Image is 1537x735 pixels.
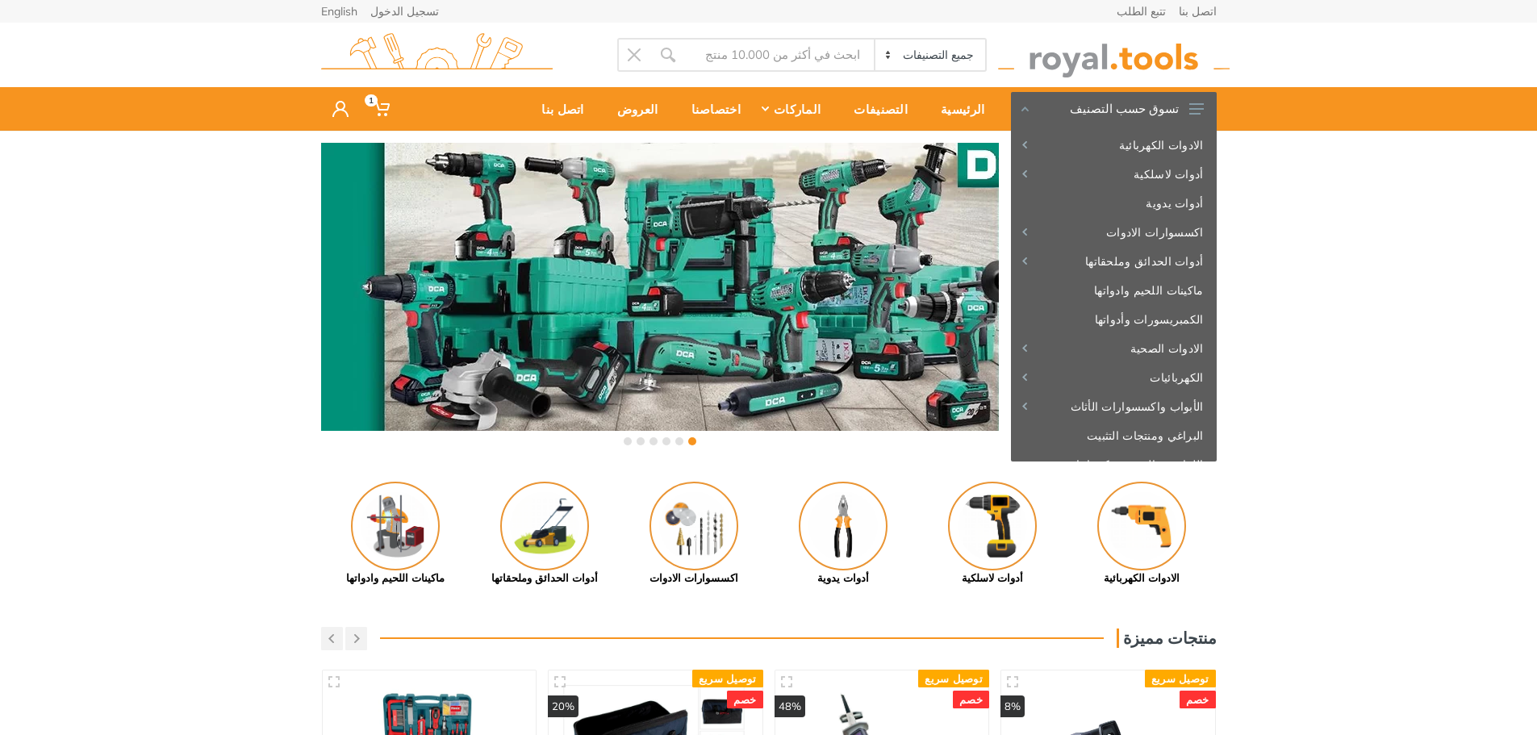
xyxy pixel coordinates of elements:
a: اتصل بنا [1179,6,1217,17]
div: أدوات الحدائق وملحقاتها [470,570,620,587]
a: اللواصق، السبري وكيميائيات [1011,450,1217,479]
div: العروض [595,92,670,126]
select: Category [874,40,984,70]
a: 1 [360,87,401,131]
a: أدوات لاسلكية [1011,160,1217,189]
a: العروض [595,87,670,131]
div: خصم [727,691,763,708]
div: خصم [1180,691,1216,708]
div: 20% [548,695,578,718]
img: royal.tools Logo [998,33,1230,77]
div: اتصل بنا [520,92,595,126]
div: الرئيسية [919,92,996,126]
a: البراغي ومنتجات التثبيت [1011,421,1217,450]
a: اختصاصنا [670,87,752,131]
a: الرئيسية [919,87,996,131]
a: الكمبريسورات وأدواتها [1011,305,1217,334]
a: أدوات الحدائق وملحقاتها [1011,247,1217,276]
a: ماكينات اللحيم وادواتها [1011,276,1217,305]
a: English [321,6,357,17]
a: الأبواب واكسسوارات الأثاث [1011,392,1217,421]
div: أدوات يدوية [769,570,918,587]
a: التصنيفات [832,87,919,131]
img: Royal - ماكينات اللحيم وادواتها [351,482,440,570]
a: اكسسوارات الادوات [620,482,769,587]
div: الماركات [752,92,832,126]
input: Site search [685,38,875,72]
img: Royal - أدوات الحدائق وملحقاتها [500,482,589,570]
div: 8% [1000,695,1025,718]
div: توصيل سريع [692,670,763,687]
img: royal.tools Logo [321,33,553,77]
div: اكسسوارات الادوات [620,570,769,587]
span: 1 [365,94,378,106]
a: ماكينات اللحيم وادواتها [321,482,470,587]
a: الادوات الكهربائية [1067,482,1217,587]
div: توصيل سريع [918,670,989,687]
div: ماكينات اللحيم وادواتها [321,570,470,587]
a: أدوات يدوية [769,482,918,587]
div: خصم [953,691,989,708]
img: Royal - الادوات الكهربائية [1097,482,1186,570]
a: تتبع الطلب [1117,6,1166,17]
div: الادوات الكهربائية [1067,570,1217,587]
div: أدوات لاسلكية [918,570,1067,587]
a: الادوات الكهربائية [1011,131,1217,160]
a: أدوات الحدائق وملحقاتها [470,482,620,587]
img: Royal - اكسسوارات الادوات [649,482,738,570]
a: أدوات يدوية [1011,189,1217,218]
button: تسوق حسب التصنيف [1011,92,1217,126]
a: اتصل بنا [520,87,595,131]
h3: منتجات مميزة [1117,629,1217,648]
img: Royal - أدوات يدوية [799,482,888,570]
div: اختصاصنا [670,92,752,126]
a: اكسسوارات الادوات [1011,218,1217,247]
div: 48% [775,695,805,718]
div: توصيل سريع [1145,670,1216,687]
a: تسجيل الدخول [370,6,439,17]
a: الادوات الصحية [1011,334,1217,363]
a: الكهربائيات [1011,363,1217,392]
div: التصنيفات [832,92,919,126]
a: أدوات لاسلكية [918,482,1067,587]
img: Royal - أدوات لاسلكية [948,482,1037,570]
